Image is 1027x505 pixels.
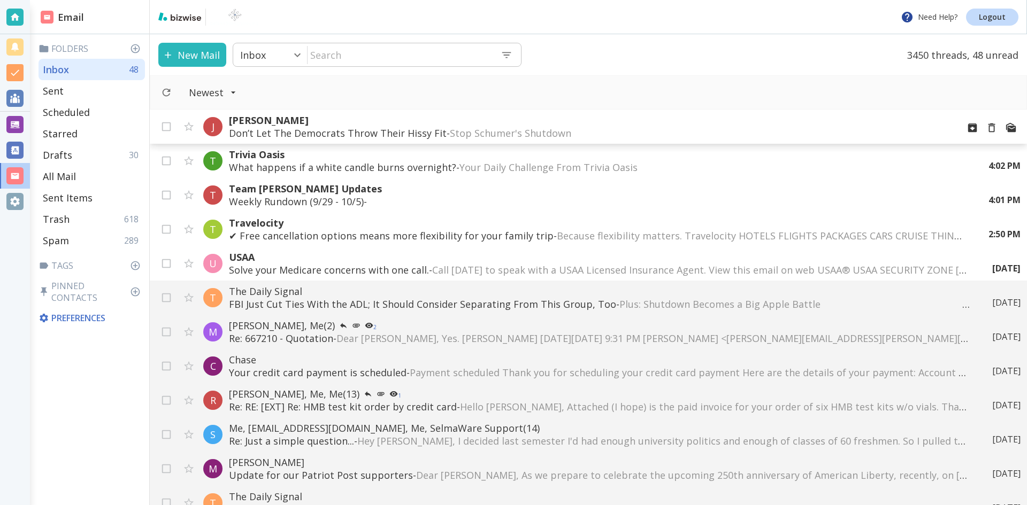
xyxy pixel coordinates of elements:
div: Spam289 [39,230,145,251]
p: FBI Just Cut Ties With the ADL; It Should Consider Separating From This Group, Too - [229,298,971,310]
p: Weekly Rundown (9/29 - 10/5) - [229,195,967,208]
div: Sent [39,80,145,102]
p: [DATE] [992,331,1021,343]
p: 30 [129,149,143,161]
p: What happens if a white candle burns overnight? - [229,161,967,174]
p: Drafts [43,149,72,161]
p: J [212,120,214,133]
p: [PERSON_NAME], Me, Me (13) [229,387,971,400]
div: Inbox48 [39,59,145,80]
div: Trash618 [39,208,145,230]
p: All Mail [43,170,76,183]
div: Preferences [36,308,145,328]
p: 2:50 PM [988,228,1021,240]
p: [DATE] [992,399,1021,411]
p: [PERSON_NAME] [229,456,971,469]
p: Need Help? [901,11,957,24]
p: 289 [124,235,143,246]
div: Scheduled [39,102,145,123]
p: Update for our Patriot Post supporters - [229,469,971,481]
p: Team [PERSON_NAME] Updates [229,182,967,195]
div: Sent Items [39,187,145,208]
p: 4:01 PM [988,194,1021,206]
div: Starred [39,123,145,144]
button: 1 [385,387,405,400]
p: T [210,223,216,236]
span: Stop Schumer's Shutdown ‌ ‌ ‌ ‌ ‌ ‌ ‌ ‌ ‌ ‌ ‌ ‌ ‌ ‌ ‌ ‌ ‌ ‌ ‌ ‌ ‌ ‌ ‌ ‌ ‌ ‌ ‌ ‌ ‌ ‌ ‌ ‌ ‌ ‌ ‌ ‌ ‌... [450,127,804,139]
p: The Daily Signal [229,285,971,298]
p: [DATE] [992,262,1021,274]
p: Sent Items [43,191,93,204]
p: Don’t Let The Democrats Throw Their Hissy Fit - [229,127,950,139]
p: Re: 667210 - Quotation - [229,332,971,345]
p: R [210,394,216,407]
button: New Mail [158,43,226,67]
p: Pinned Contacts [39,280,145,304]
p: T [210,189,216,201]
p: 618 [124,213,143,225]
p: Preferences [39,312,143,324]
button: Filter [178,81,247,104]
div: All Mail [39,166,145,187]
p: Tags [39,260,145,271]
h2: Email [41,10,84,25]
p: Inbox [240,49,266,61]
button: Move to Trash [982,118,1001,137]
p: T [210,154,216,167]
p: [DATE] [992,468,1021,479]
p: Scheduled [43,106,90,119]
p: Travelocity [229,216,967,229]
img: DashboardSidebarEmail.svg [41,11,53,24]
p: [DATE] [992,433,1021,445]
button: 2 [361,319,381,332]
p: Your credit card payment is scheduled - [229,366,971,379]
p: [DATE] [992,365,1021,377]
button: Archive [963,118,982,137]
p: S [210,428,216,441]
button: Mark as Read [1001,118,1021,137]
p: Trash [43,213,70,226]
p: [DATE] [992,297,1021,308]
p: 1 [398,393,401,398]
p: Sent [43,84,64,97]
p: ✔ Free cancellation options means more flexibility for your family trip - [229,229,967,242]
p: Me, [EMAIL_ADDRESS][DOMAIN_NAME], Me, SelmaWare Support (14) [229,422,971,434]
p: M [209,462,217,475]
p: Re: Just a simple question... - [229,434,971,447]
p: T [210,291,216,304]
p: M [209,325,217,338]
p: Spam [43,234,69,247]
img: BioTech International [210,9,259,26]
span: Your Daily Challenge From Trivia Oasis ‌ ‌ ‌ ‌ ‌ ‌ ‌ ‌ ‌ ‌ ‌ ‌ ‌ ‌ ‌ ‌ ‌ ‌ ‌ ‌ ‌ ‌ ‌ ‌ ‌ ‌ ‌ ‌ ‌ ... [459,161,854,174]
p: Trivia Oasis [229,148,967,161]
p: The Daily Signal [229,490,971,503]
a: Logout [966,9,1018,26]
p: Chase [229,353,971,366]
p: Logout [979,13,1006,21]
div: Drafts30 [39,144,145,166]
button: Refresh [157,83,176,102]
p: USAA [229,251,971,263]
p: Solve your Medicare concerns with one call. - [229,263,971,276]
img: bizwise [158,12,201,21]
p: Re: RE: [EXT] Re: HMB test kit order by credit card - [229,400,971,413]
p: 4:02 PM [988,160,1021,172]
p: Inbox [43,63,69,76]
p: Starred [43,127,78,140]
p: 48 [129,64,143,75]
input: Search [308,44,492,66]
p: [PERSON_NAME] [229,114,950,127]
p: U [209,257,217,270]
p: [PERSON_NAME], Me (2) [229,319,971,332]
p: C [210,360,216,372]
p: Folders [39,43,145,55]
span: ‌ ͏ ‌ ͏ ‌ ͏ ‌ ͏ ‌ ͏ ‌ ͏ ‌ ͏ ‌ ‌ ͏ ‌ ͏ ‌ ͏ ‌ ͏ ‌ ͏ ‌ ͏ ‌ ͏ ‌ ‌ ͏ ‌ ͏ ‌ ͏ ‌ ͏ ‌ ͏ ‌ ͏ ‌ ͏ ‌ ‌ ͏ ‌ ͏... [367,195,634,208]
p: 2 [373,324,377,330]
p: 3450 threads, 48 unread [901,43,1018,67]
